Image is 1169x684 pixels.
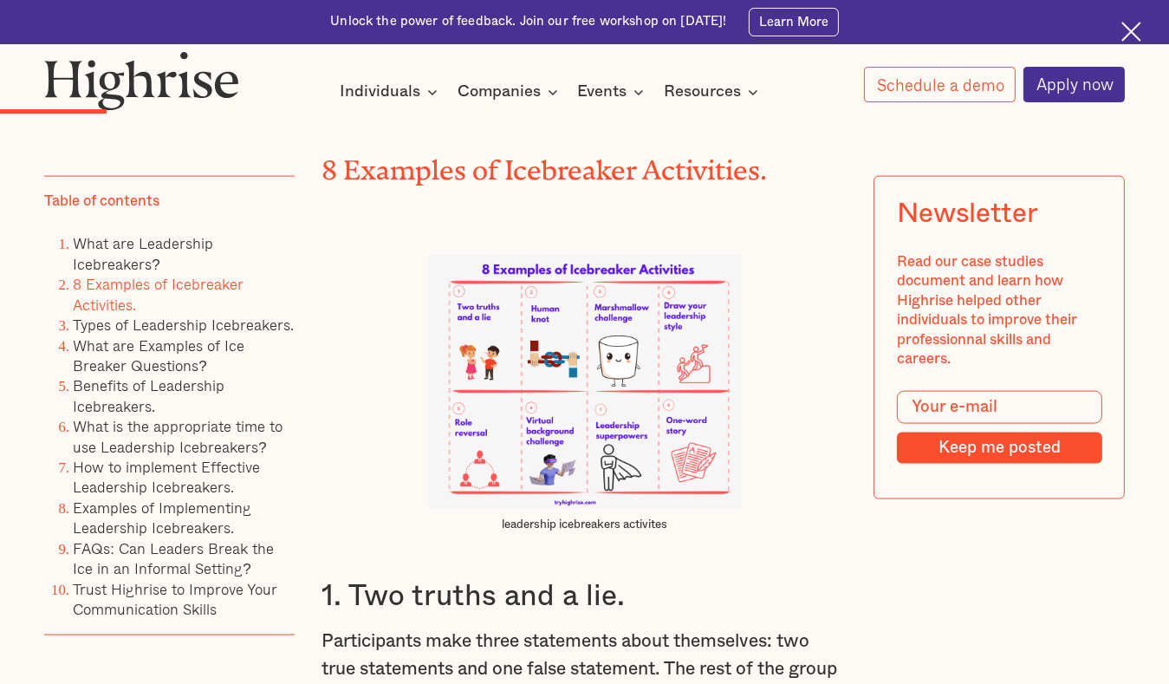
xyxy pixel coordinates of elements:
[577,81,649,102] div: Events
[897,433,1102,463] input: Keep me posted
[897,390,1102,423] input: Your e-mail
[73,496,251,539] a: Examples of Implementing Leadership Icebreakers.
[897,252,1102,369] div: Read our case studies document and learn how Highrise helped other individuals to improve their p...
[322,148,848,179] h2: 8 Examples of Icebreaker Activities.
[340,81,443,102] div: Individuals
[1023,67,1126,103] a: Apply now
[73,313,294,336] a: Types of Leadership Icebreakers.
[1121,22,1141,42] img: Cross icon
[458,81,563,102] div: Companies
[577,81,627,102] div: Events
[897,199,1038,231] div: Newsletter
[73,231,213,275] a: What are Leadership Icebreakers?
[73,333,244,376] a: What are Examples of Ice Breaker Questions?
[664,81,763,102] div: Resources
[330,13,726,30] div: Unlock the power of feedback. Join our free workshop on [DATE]!
[864,67,1016,102] a: Schedule a demo
[73,374,224,417] a: Benefits of Leadership Icebreakers.
[897,390,1102,463] form: Modal Form
[73,272,244,316] a: 8 Examples of Icebreaker Activities.
[44,191,159,210] div: Table of contents
[73,455,260,498] a: How to implement Effective Leadership Icebreakers.
[44,51,240,110] img: Highrise logo
[322,578,848,615] h3: 1. Two truths and a lie.
[340,81,420,102] div: Individuals
[427,518,743,533] figcaption: leadership icebreakers activites
[73,536,274,579] a: FAQs: Can Leaders Break the Ice in an Informal Setting?
[664,81,741,102] div: Resources
[73,577,277,620] a: Trust Highrise to Improve Your Communication Skills
[73,414,283,458] a: What is the appropriate time to use Leadership Icebreakers?
[427,256,743,508] img: leadership icebreakers activites
[458,81,541,102] div: Companies
[749,8,839,36] a: Learn More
